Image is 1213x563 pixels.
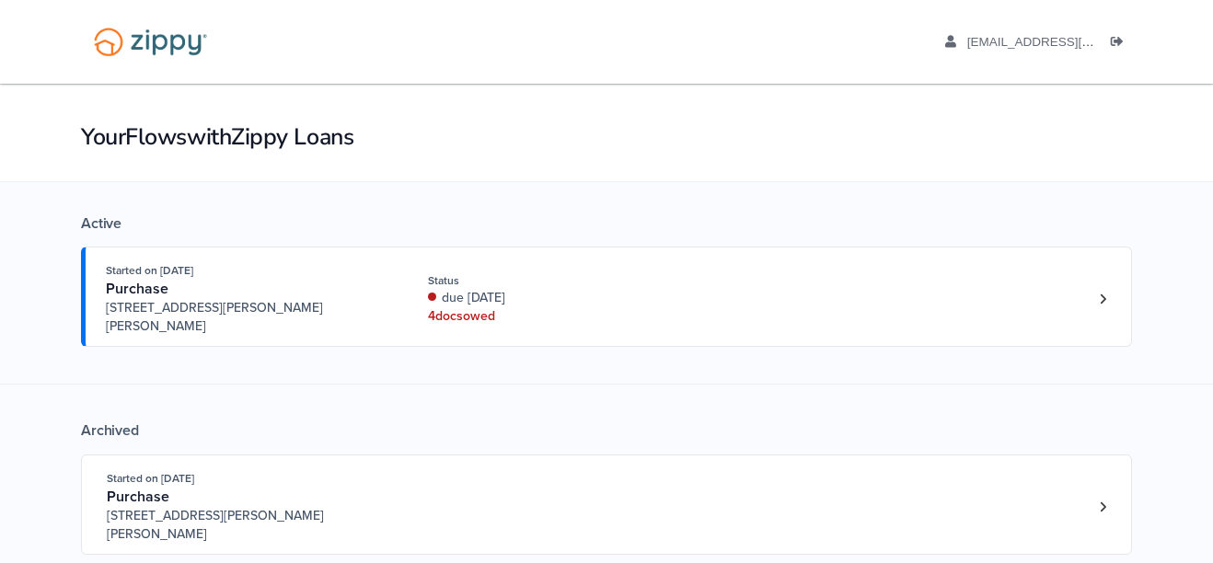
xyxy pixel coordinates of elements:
span: Started on [DATE] [107,472,194,485]
span: [STREET_ADDRESS][PERSON_NAME][PERSON_NAME] [106,299,387,336]
span: Purchase [106,280,168,298]
div: Archived [81,421,1132,440]
div: 4 doc s owed [428,307,674,326]
div: Status [428,272,674,289]
a: Loan number 4201219 [1089,285,1116,313]
span: [STREET_ADDRESS][PERSON_NAME][PERSON_NAME] [107,507,387,544]
a: Log out [1111,35,1131,53]
span: andcook84@outlook.com [967,35,1178,49]
div: due [DATE] [428,289,674,307]
a: Open loan 3844698 [81,454,1132,555]
h1: Your Flows with Zippy Loans [81,121,1132,153]
span: Started on [DATE] [106,264,193,277]
a: Open loan 4201219 [81,247,1132,347]
a: Loan number 3844698 [1089,493,1116,521]
img: Logo [82,18,219,65]
a: edit profile [945,35,1178,53]
div: Active [81,214,1132,233]
span: Purchase [107,488,169,506]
